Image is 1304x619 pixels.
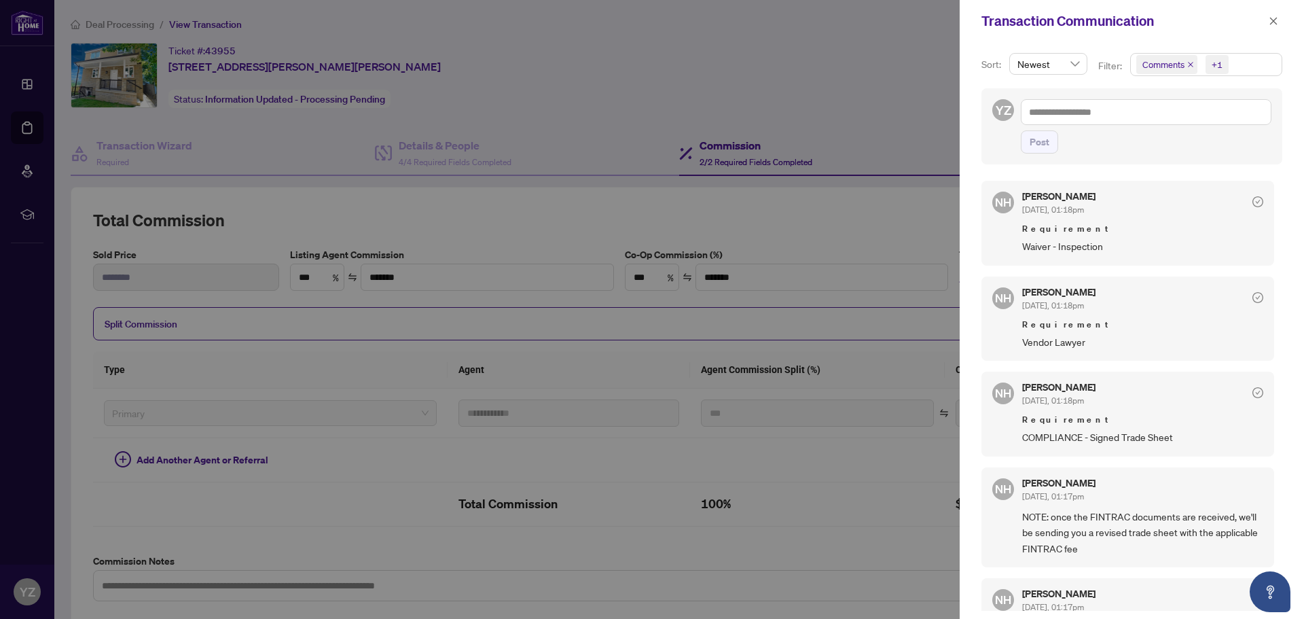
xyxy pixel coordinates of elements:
span: close [1269,16,1278,26]
p: Sort: [981,57,1004,72]
h5: [PERSON_NAME] [1022,478,1095,488]
span: Requirement [1022,318,1263,332]
span: [DATE], 01:17pm [1022,491,1084,501]
span: Vendor Lawyer [1022,334,1263,350]
span: [DATE], 01:18pm [1022,205,1084,215]
span: Requirement [1022,222,1263,236]
span: check-circle [1252,196,1263,207]
div: Transaction Communication [981,11,1265,31]
span: check-circle [1252,292,1263,303]
span: NOTE: once the FINTRAC documents are received, we'll be sending you a revised trade sheet with th... [1022,509,1263,556]
span: Comments [1136,55,1197,74]
span: Comments [1142,58,1184,71]
span: [DATE], 01:18pm [1022,300,1084,311]
span: [DATE], 01:17pm [1022,602,1084,612]
h5: [PERSON_NAME] [1022,383,1095,392]
span: YZ [996,101,1011,120]
span: Waiver - Inspection [1022,238,1263,254]
span: Requirement [1022,413,1263,427]
p: Filter: [1098,58,1124,73]
span: NH [995,480,1011,498]
span: NH [995,591,1011,609]
span: [DATE], 01:18pm [1022,395,1084,406]
h5: [PERSON_NAME] [1022,192,1095,201]
span: NH [995,385,1011,402]
span: Newest [1017,54,1079,74]
span: COMPLIANCE - Signed Trade Sheet [1022,429,1263,445]
h5: [PERSON_NAME] [1022,589,1095,599]
span: close [1187,61,1194,68]
button: Open asap [1250,571,1290,612]
div: +1 [1212,58,1222,71]
h5: [PERSON_NAME] [1022,287,1095,297]
span: check-circle [1252,387,1263,398]
span: NH [995,289,1011,307]
button: Post [1021,130,1058,154]
span: NH [995,194,1011,211]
